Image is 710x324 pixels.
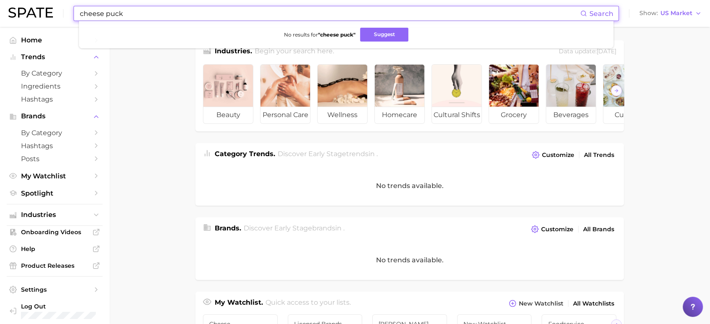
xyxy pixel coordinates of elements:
[21,82,88,90] span: Ingredients
[266,298,351,309] h2: Quick access to your lists.
[589,10,613,18] span: Search
[519,300,563,307] span: New Watchlist
[374,64,425,124] a: homecare
[255,46,334,57] h2: Begin your search here.
[581,224,616,235] a: All Brands
[260,107,310,123] span: personal care
[21,112,88,120] span: Brands
[21,189,88,197] span: Spotlight
[432,107,481,123] span: cultural shifts
[195,166,624,206] div: No trends available.
[639,11,658,16] span: Show
[21,129,88,137] span: by Category
[541,226,573,233] span: Customize
[7,93,103,106] a: Hashtags
[317,64,368,124] a: wellness
[7,80,103,93] a: Ingredients
[7,243,103,255] a: Help
[559,46,616,57] div: Data update: [DATE]
[529,223,576,235] button: Customize
[7,226,103,238] a: Onboarding Videos
[21,211,88,219] span: Industries
[21,53,88,61] span: Trends
[8,8,53,18] img: SPATE
[21,303,124,310] span: Log Out
[7,300,103,321] a: Log out. Currently logged in with e-mail trisha.hanold@schreiberfoods.com.
[637,8,704,19] button: ShowUS Market
[21,262,88,269] span: Product Releases
[7,170,103,183] a: My Watchlist
[7,259,103,272] a: Product Releases
[260,64,310,124] a: personal care
[244,224,344,232] span: Discover Early Stage brands in .
[582,149,616,161] a: All Trends
[530,149,576,161] button: Customize
[573,300,614,307] span: All Watchlists
[7,209,103,221] button: Industries
[203,107,253,123] span: beauty
[203,64,253,124] a: beauty
[546,64,596,124] a: beverages
[318,107,367,123] span: wellness
[7,283,103,296] a: Settings
[603,64,653,124] a: culinary
[660,11,692,16] span: US Market
[489,64,539,124] a: grocery
[195,240,624,280] div: No trends available.
[21,286,88,293] span: Settings
[21,228,88,236] span: Onboarding Videos
[603,107,653,123] span: culinary
[360,28,408,42] button: Suggest
[278,150,378,158] span: Discover Early Stage trends in .
[215,46,252,57] h1: Industries.
[21,155,88,163] span: Posts
[215,150,275,158] span: Category Trends .
[571,298,616,309] a: All Watchlists
[7,152,103,165] a: Posts
[21,142,88,150] span: Hashtags
[215,298,263,309] h1: My Watchlist.
[21,36,88,44] span: Home
[318,31,355,38] strong: " cheese puck "
[79,6,580,21] input: Search here for a brand, industry, or ingredient
[542,152,574,159] span: Customize
[7,139,103,152] a: Hashtags
[21,69,88,77] span: by Category
[7,34,103,47] a: Home
[7,67,103,80] a: by Category
[431,64,482,124] a: cultural shifts
[375,107,424,123] span: homecare
[21,172,88,180] span: My Watchlist
[507,298,565,309] button: New Watchlist
[7,51,103,63] button: Trends
[21,245,88,253] span: Help
[489,107,539,123] span: grocery
[611,85,622,96] button: Scroll Right
[546,107,596,123] span: beverages
[584,152,614,159] span: All Trends
[215,224,241,232] span: Brands .
[7,187,103,200] a: Spotlight
[583,226,614,233] span: All Brands
[7,110,103,123] button: Brands
[7,126,103,139] a: by Category
[21,95,88,103] span: Hashtags
[284,31,355,38] span: No results for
